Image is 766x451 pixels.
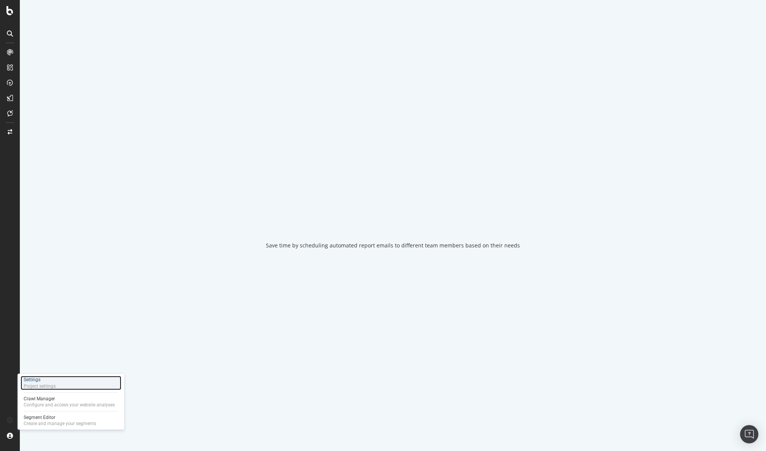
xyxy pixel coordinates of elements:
div: Crawl Manager [24,396,115,402]
div: Create and manage your segments [24,421,96,427]
div: Project settings [24,383,56,389]
a: Crawl ManagerConfigure and access your website analyses [21,395,121,409]
div: Open Intercom Messenger [740,425,758,443]
a: Segment EditorCreate and manage your segments [21,414,121,427]
a: SettingsProject settings [21,376,121,390]
div: Save time by scheduling automated report emails to different team members based on their needs [266,242,520,249]
div: Segment Editor [24,414,96,421]
div: animation [365,202,420,230]
div: Settings [24,377,56,383]
div: Configure and access your website analyses [24,402,115,408]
